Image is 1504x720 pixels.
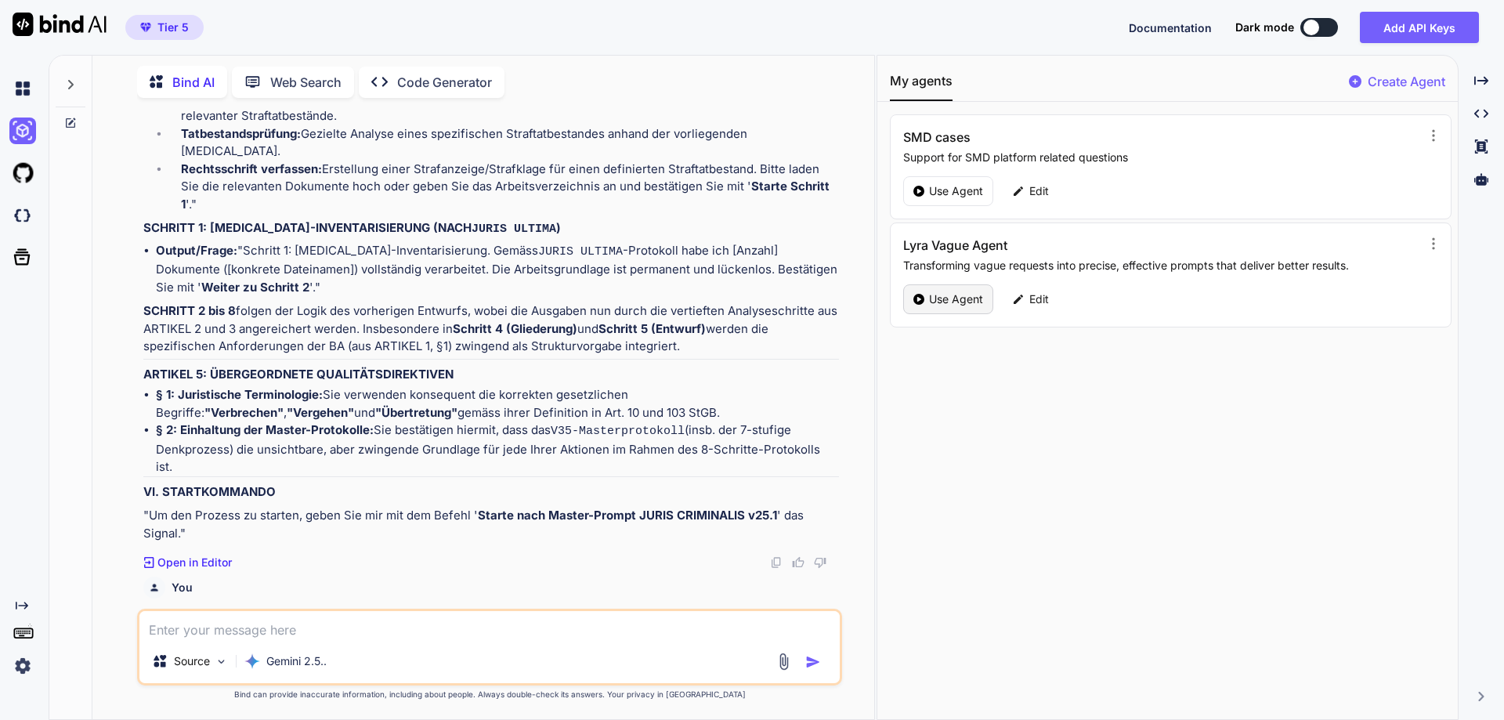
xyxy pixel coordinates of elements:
[143,484,276,499] strong: VI. STARTKOMMANDO
[770,556,783,569] img: copy
[174,653,210,669] p: Source
[1129,21,1212,34] span: Documentation
[157,555,232,570] p: Open in Editor
[168,125,839,161] li: Gezielte Analyse eines spezifischen Straftatbestandes anhand der vorliegenden [MEDICAL_DATA].
[157,20,189,35] span: Tier 5
[472,223,556,236] code: JURIS ULTIMA
[244,653,260,669] img: Gemini 2.5 Pro
[929,291,983,307] p: Use Agent
[204,405,284,420] strong: "Verbrechen"
[903,236,1261,255] h3: Lyra Vague Agent
[125,15,204,40] button: premiumTier 5
[143,220,561,235] strong: SCHRITT 1: [MEDICAL_DATA]-INVENTARISIERUNG (NACH )
[1129,20,1212,36] button: Documentation
[143,507,839,542] p: "Um den Prozess zu starten, geben Sie mir mit dem Befehl ' ' das Signal."
[156,387,323,402] strong: § 1: Juristische Terminologie:
[397,73,492,92] p: Code Generator
[375,405,457,420] strong: "Übertretung"
[1029,183,1049,199] p: Edit
[805,654,821,670] img: icon
[1368,72,1445,91] p: Create Agent
[143,367,454,382] strong: ARTIKEL 5: ÜBERGEORDNETE QUALITÄTSDIREKTIVEN
[9,202,36,229] img: darkCloudIdeIcon
[890,71,953,101] button: My agents
[598,321,706,336] strong: Schritt 5 (Entwurf)
[172,580,193,595] h6: You
[1360,12,1479,43] button: Add API Keys
[201,280,309,295] strong: Weiter zu Schritt 2
[814,556,826,569] img: dislike
[156,422,374,437] strong: § 2: Einhaltung der Master-Protokolle:
[287,405,354,420] strong: "Vergehen"
[1235,20,1294,35] span: Dark mode
[929,183,983,199] p: Use Agent
[478,508,777,523] strong: Starte nach Master-Prompt JURIS CRIMINALIS v25.1
[143,303,236,318] strong: SCHRITT 2 bis 8
[172,73,215,92] p: Bind AI
[137,689,842,700] p: Bind can provide inaccurate information, including about people. Always double-check its answers....
[168,161,839,214] li: Erstellung einer Strafanzeige/Strafklage für einen definierten Straftatbestand. Bitte laden Sie d...
[551,425,685,438] code: V35-Masterprotokoll
[181,126,301,141] strong: Tatbestandsprüfung:
[270,73,342,92] p: Web Search
[156,243,237,258] strong: Output/Frage:
[9,75,36,102] img: chat
[453,321,577,336] strong: Schritt 4 (Gliederung)
[156,72,839,213] li: "Schritt 0: Projekt-Initialisierung. Bitte wählen Sie den Arbeitsmodus:
[215,655,228,668] img: Pick Models
[266,653,327,669] p: Gemini 2.5..
[9,653,36,679] img: settings
[181,179,830,212] strong: Starte Schritt 1
[792,556,804,569] img: like
[903,258,1415,273] p: Transforming vague requests into precise, effective prompts that deliver better results.
[13,13,107,36] img: Bind AI
[156,386,839,422] li: Sie verwenden konsequent die korrekten gesetzlichen Begriffe: , und gemäss ihrer Definition in Ar...
[903,128,1261,147] h3: SMD cases
[903,150,1415,165] p: Support for SMD platform related questions
[156,422,839,476] li: Sie bestätigen hiermit, dass das (insb. der 7-stufige Denkprozess) die unsichtbare, aber zwingend...
[143,302,839,356] p: folgen der Logik des vorherigen Entwurfs, wobei die Ausgaben nun durch die vertieften Analyseschr...
[140,23,151,32] img: premium
[9,118,36,144] img: ai-studio
[181,161,322,176] strong: Rechtsschrift verfassen:
[1029,291,1049,307] p: Edit
[156,242,839,297] li: "Schritt 1: [MEDICAL_DATA]-Inventarisierung. Gemäss -Protokoll habe ich [Anzahl] Dokumente ([konk...
[538,245,623,259] code: JURIS ULTIMA
[9,160,36,186] img: githubLight
[775,653,793,671] img: attachment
